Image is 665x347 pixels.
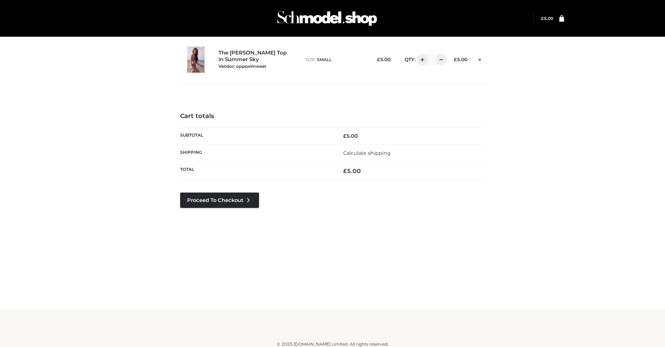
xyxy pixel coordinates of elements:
[180,162,333,180] th: Total
[343,133,346,139] span: £
[398,54,442,65] div: QTY:
[474,54,485,63] a: Remove this item
[377,57,391,62] bdi: 5.00
[180,127,333,144] th: Subtotal
[454,57,457,62] span: £
[343,150,391,156] a: Calculate shipping
[454,57,467,62] bdi: 5.00
[541,16,553,21] bdi: 5.00
[219,64,266,69] small: Vendor: oppswimwear
[219,50,290,69] a: The [PERSON_NAME] Top in Summer SkyVendor: oppswimwear
[275,5,379,32] img: Schmodel Admin 964
[377,57,380,62] span: £
[180,193,259,208] a: Proceed to Checkout
[305,57,365,63] p: size :
[541,16,544,21] span: £
[541,16,553,21] a: £5.00
[343,167,347,174] span: £
[317,57,332,62] span: SMALL
[343,133,358,139] bdi: 5.00
[180,113,485,120] h4: Cart totals
[343,167,361,174] bdi: 5.00
[180,144,333,161] th: Shipping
